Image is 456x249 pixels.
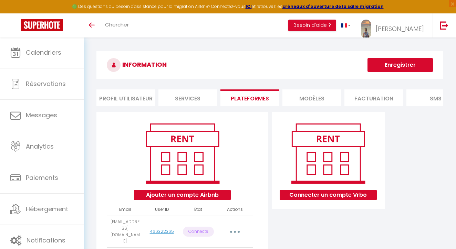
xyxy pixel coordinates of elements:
button: Enregistrer [367,58,433,72]
span: Chercher [105,21,129,28]
span: Paiements [26,173,58,182]
img: logout [440,21,448,30]
span: Notifications [27,236,65,245]
th: Actions [217,204,253,216]
a: 466322365 [150,228,174,234]
span: Analytics [26,142,54,151]
th: Email [107,204,143,216]
th: User ID [143,204,180,216]
button: Besoin d'aide ? [288,20,336,31]
a: ... [PERSON_NAME] [356,13,433,37]
img: Super Booking [21,19,63,31]
th: État [180,204,217,216]
img: ... [361,20,371,39]
p: Connecté [183,227,214,237]
li: Facturation [344,89,403,106]
span: Hébergement [26,205,68,213]
span: Calendriers [26,48,61,57]
li: Services [158,89,217,106]
button: Ajouter un compte Airbnb [134,190,231,200]
a: créneaux d'ouverture de la salle migration [282,3,384,9]
span: Messages [26,111,57,119]
li: Plateformes [220,89,279,106]
h3: INFORMATION [96,51,443,79]
li: MODÈLES [282,89,341,106]
li: Profil Utilisateur [96,89,155,106]
a: Chercher [100,13,134,37]
span: [PERSON_NAME] [376,24,424,33]
img: rent.png [284,120,372,186]
img: rent.png [138,120,226,186]
a: ICI [246,3,252,9]
button: Connecter un compte Vrbo [280,190,376,200]
span: Réservations [26,79,66,88]
td: [EMAIL_ADDRESS][DOMAIN_NAME] [107,216,143,247]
